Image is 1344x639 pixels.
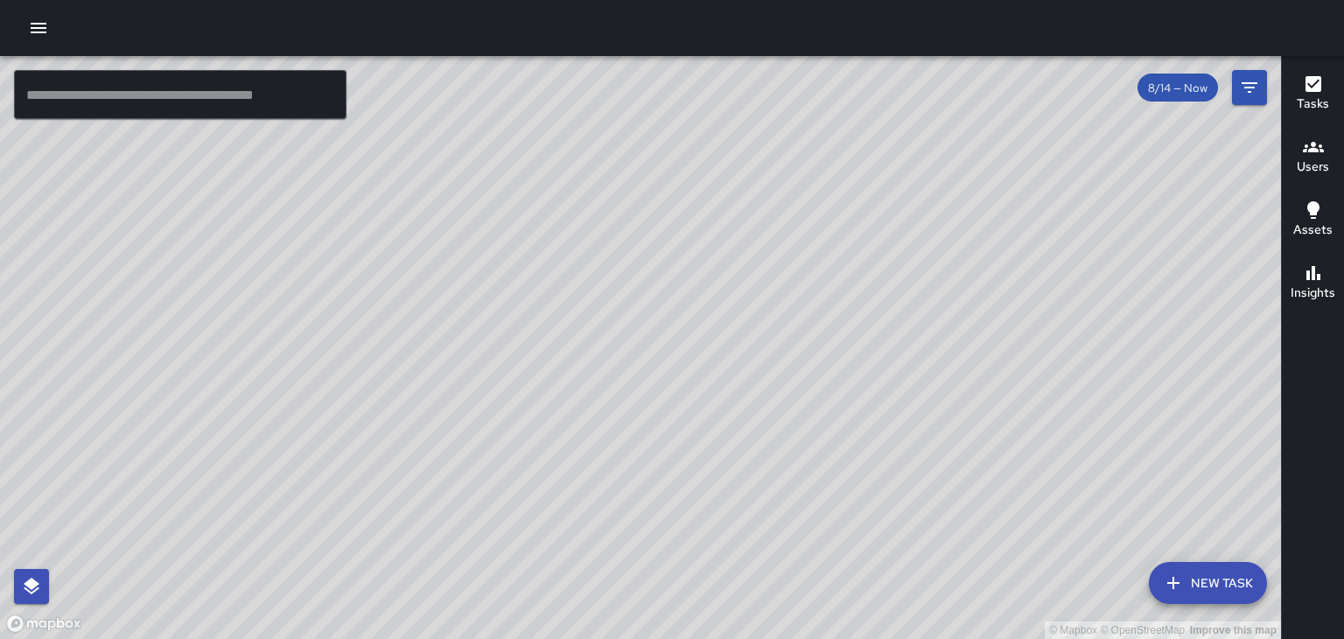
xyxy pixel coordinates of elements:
button: Tasks [1282,63,1344,126]
button: Filters [1232,70,1267,105]
h6: Tasks [1297,95,1329,114]
button: Users [1282,126,1344,189]
h6: Insights [1291,284,1335,303]
h6: Users [1297,158,1329,177]
button: New Task [1149,562,1267,604]
h6: Assets [1293,221,1333,240]
button: Insights [1282,252,1344,315]
span: 8/14 — Now [1137,81,1218,95]
button: Assets [1282,189,1344,252]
